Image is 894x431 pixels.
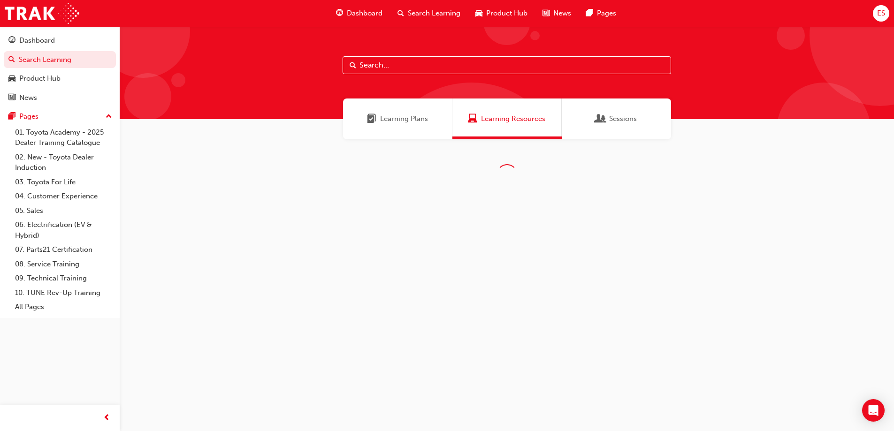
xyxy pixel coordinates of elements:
[535,4,579,23] a: news-iconNews
[336,8,343,19] span: guage-icon
[579,4,624,23] a: pages-iconPages
[11,271,116,286] a: 09. Technical Training
[4,32,116,49] a: Dashboard
[11,175,116,189] a: 03. Toyota For Life
[452,98,562,139] a: Learning ResourcesLearning Resources
[877,8,885,19] span: ES
[390,4,468,23] a: search-iconSearch Learning
[11,150,116,175] a: 02. New - Toyota Dealer Induction
[329,4,390,23] a: guage-iconDashboard
[4,108,116,125] button: Pages
[343,56,671,74] input: Search...
[553,8,571,19] span: News
[4,70,116,87] a: Product Hub
[4,89,116,106] a: News
[11,300,116,314] a: All Pages
[862,399,885,422] div: Open Intercom Messenger
[5,3,79,24] img: Trak
[19,92,37,103] div: News
[367,113,376,124] span: Learning Plans
[380,113,428,124] span: Learning Plans
[103,412,110,424] span: prev-icon
[11,189,116,204] a: 04. Customer Experience
[8,75,15,83] span: car-icon
[597,8,616,19] span: Pages
[468,4,535,23] a: car-iconProduct Hub
[543,8,550,19] span: news-icon
[106,111,112,123] span: up-icon
[19,111,38,122] div: Pages
[11,257,116,272] a: 08. Service Training
[343,98,452,139] a: Learning PlansLearning Plans
[11,125,116,150] a: 01. Toyota Academy - 2025 Dealer Training Catalogue
[19,73,61,84] div: Product Hub
[609,113,637,124] span: Sessions
[475,8,482,19] span: car-icon
[397,8,404,19] span: search-icon
[468,113,477,124] span: Learning Resources
[8,56,15,64] span: search-icon
[873,5,889,22] button: ES
[347,8,382,19] span: Dashboard
[8,113,15,121] span: pages-icon
[11,204,116,218] a: 05. Sales
[350,60,356,71] span: Search
[8,37,15,45] span: guage-icon
[8,94,15,102] span: news-icon
[486,8,527,19] span: Product Hub
[4,30,116,108] button: DashboardSearch LearningProduct HubNews
[11,286,116,300] a: 10. TUNE Rev-Up Training
[4,51,116,68] a: Search Learning
[586,8,593,19] span: pages-icon
[19,35,55,46] div: Dashboard
[481,113,545,124] span: Learning Resources
[11,242,116,257] a: 07. Parts21 Certification
[562,98,671,139] a: SessionsSessions
[11,218,116,242] a: 06. Electrification (EV & Hybrid)
[408,8,460,19] span: Search Learning
[596,113,605,124] span: Sessions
